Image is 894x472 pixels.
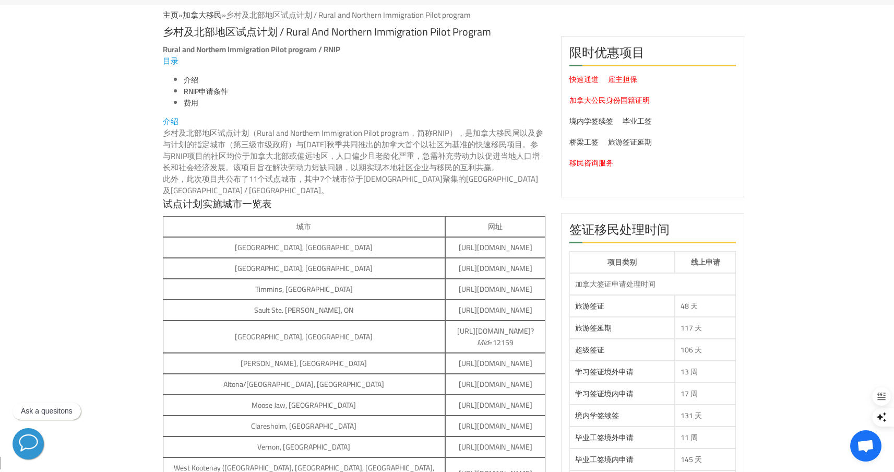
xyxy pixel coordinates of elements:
[163,173,545,196] p: 此外，此次项目共公布了11个试点城市，其中7个城市位于[DEMOGRAPHIC_DATA]聚集的[GEOGRAPHIC_DATA]及[GEOGRAPHIC_DATA] / [GEOGRAPHIC...
[184,85,228,98] a: RNIP申请条件
[163,353,446,374] td: [PERSON_NAME], [GEOGRAPHIC_DATA]
[675,361,736,383] td: 13 周
[569,73,599,86] a: 快速通道
[183,7,222,22] a: 加拿大移民
[163,436,446,457] td: Vernon, [GEOGRAPHIC_DATA]
[445,216,545,237] td: 网址
[675,317,736,339] td: 117 天
[575,431,634,444] a: 毕业工签境外申请
[163,196,545,216] h3: 试点计划实施城市一览表
[675,449,736,470] td: 145 天
[575,321,612,335] a: 旅游签延期
[477,336,488,349] em: mid
[608,135,652,149] a: 旅游签证延期
[163,300,446,321] td: Sault Ste. [PERSON_NAME], ON
[569,114,613,128] a: 境内学签续签
[226,7,471,22] span: 乡村及北部地区试点计划 / Rural and Northern Immigration Pilot program
[445,374,545,395] td: [URL][DOMAIN_NAME]
[575,387,634,400] a: 学习签证境内申请
[445,237,545,258] td: [URL][DOMAIN_NAME]
[163,53,178,68] span: 目录
[445,436,545,457] td: [URL][DOMAIN_NAME]
[675,251,736,273] th: 线上申请
[163,258,446,279] td: [GEOGRAPHIC_DATA], [GEOGRAPHIC_DATA]
[569,251,675,273] th: 项目类别
[163,7,178,22] a: 主页
[163,321,446,353] td: [GEOGRAPHIC_DATA], [GEOGRAPHIC_DATA]
[445,416,545,436] td: [URL][DOMAIN_NAME]
[575,299,604,313] a: 旅游签证
[163,42,340,57] strong: Rural and Northern Immigration Pilot program / RNIP
[445,321,545,353] td: [URL][DOMAIN_NAME]? =12159
[163,20,545,38] h1: 乡村及北部地区试点计划 / Rural and Northern Immigration Pilot program
[163,114,178,129] span: 介绍
[163,395,446,416] td: Moose Jaw, [GEOGRAPHIC_DATA]
[163,7,471,22] span: »
[569,135,599,149] a: 桥梁工签
[445,300,545,321] td: [URL][DOMAIN_NAME]
[575,343,604,357] a: 超级签证
[569,221,736,243] h2: 签证移民处理时间
[184,96,198,110] a: 费用
[445,395,545,416] td: [URL][DOMAIN_NAME]
[675,295,736,317] td: 48 天
[445,279,545,300] td: [URL][DOMAIN_NAME]
[575,453,634,466] a: 毕业工签境内申请
[675,383,736,405] td: 17 周
[163,237,446,258] td: [GEOGRAPHIC_DATA], [GEOGRAPHIC_DATA]
[575,365,634,379] a: 学习签证境外申请
[675,405,736,427] td: 131 天
[608,73,637,86] a: 雇主担保
[163,127,545,173] p: 乡村及北部地区试点计划（Rural and Northern Immigration Pilot program，简称RNIP），是加拿大移民局以及参与计划的指定城市（第三级市级政府）与[DAT...
[675,339,736,361] td: 106 天
[675,427,736,449] td: 11 周
[569,93,650,107] a: 加拿大公民身份国籍证明
[575,279,731,289] div: 加拿大签证申请处理时间
[850,430,881,462] div: 开放式聊天
[163,279,446,300] td: Timmins, [GEOGRAPHIC_DATA]
[445,258,545,279] td: [URL][DOMAIN_NAME]
[183,7,471,22] span: »
[445,353,545,374] td: [URL][DOMAIN_NAME]
[184,73,198,87] a: 介绍
[163,374,446,395] td: Altona/[GEOGRAPHIC_DATA], [GEOGRAPHIC_DATA]
[163,216,446,237] td: 城市
[21,407,73,416] p: Ask a quesitons
[569,156,613,170] a: 移民咨询服务
[575,409,619,422] a: 境内学签续签
[623,114,652,128] a: 毕业工签
[163,416,446,436] td: Claresholm, [GEOGRAPHIC_DATA]
[569,44,736,66] h2: 限时优惠项目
